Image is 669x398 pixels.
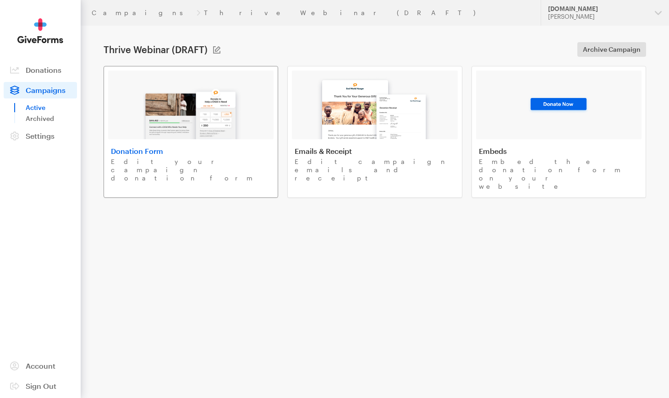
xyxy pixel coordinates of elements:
[26,65,61,74] span: Donations
[26,131,55,140] span: Settings
[577,42,646,57] a: Archive Campaign
[527,96,590,114] img: image-3-93ee28eb8bf338fe015091468080e1db9f51356d23dce784fdc61914b1599f14.png
[26,86,66,94] span: Campaigns
[472,66,646,198] a: Embeds Embed the donation form on your website
[583,44,641,55] span: Archive Campaign
[17,18,63,44] img: GiveForms
[548,5,647,13] div: [DOMAIN_NAME]
[4,82,77,98] a: Campaigns
[548,13,647,21] div: [PERSON_NAME]
[137,81,245,139] img: image-1-0e7e33c2fa879c29fc43b57e5885c2c5006ac2607a1de4641c4880897d5e5c7f.png
[104,66,278,198] a: Donation Form Edit your campaign donation form
[111,158,271,182] p: Edit your campaign donation form
[92,9,193,16] a: Campaigns
[204,9,485,16] a: Thrive Webinar (DRAFT)
[295,147,455,156] h4: Emails & Receipt
[111,147,271,156] h4: Donation Form
[26,113,77,124] a: Archived
[26,102,77,113] a: Active
[104,44,208,55] h1: Thrive Webinar (DRAFT)
[295,158,455,182] p: Edit campaign emails and receipt
[287,66,462,198] a: Emails & Receipt Edit campaign emails and receipt
[479,158,639,191] p: Embed the donation form on your website
[4,128,77,144] a: Settings
[479,147,639,156] h4: Embeds
[313,71,437,139] img: image-2-08a39f98273254a5d313507113ca8761204b64a72fdaab3e68b0fc5d6b16bc50.png
[4,62,77,78] a: Donations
